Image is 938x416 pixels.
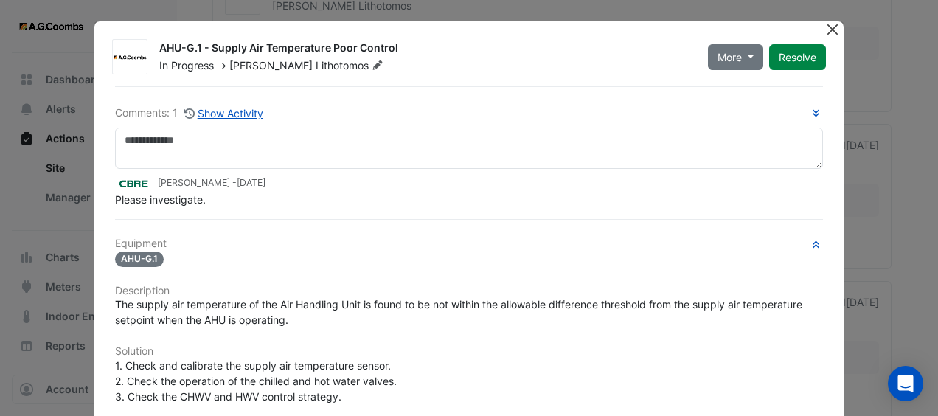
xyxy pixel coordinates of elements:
[217,59,226,72] span: ->
[769,44,826,70] button: Resolve
[113,50,147,65] img: AG Coombs
[888,366,923,401] div: Open Intercom Messenger
[159,41,690,58] div: AHU-G.1 - Supply Air Temperature Poor Control
[159,59,214,72] span: In Progress
[825,21,841,37] button: Close
[115,298,805,326] span: The supply air temperature of the Air Handling Unit is found to be not within the allowable diffe...
[229,59,313,72] span: [PERSON_NAME]
[115,285,823,297] h6: Description
[316,58,386,73] span: Lithotomos
[115,238,823,250] h6: Equipment
[718,49,742,65] span: More
[115,105,264,122] div: Comments: 1
[708,44,763,70] button: More
[184,105,264,122] button: Show Activity
[158,176,265,190] small: [PERSON_NAME] -
[115,193,206,206] span: Please investigate.
[115,345,823,358] h6: Solution
[115,252,164,267] span: AHU-G.1
[115,359,397,403] span: 1. Check and calibrate the supply air temperature sensor. 2. Check the operation of the chilled a...
[237,177,265,188] span: 2025-08-08 15:01:11
[115,176,152,192] img: CBRE Charter Hall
